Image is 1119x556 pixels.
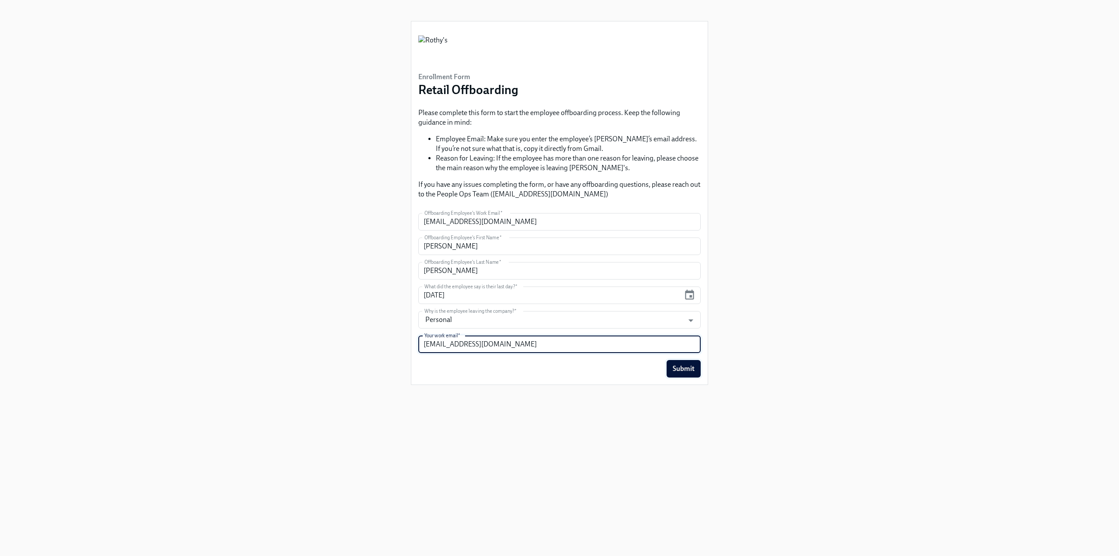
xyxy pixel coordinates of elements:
[418,287,680,304] input: MM/DD/YYYY
[436,154,701,173] li: Reason for Leaving: If the employee has more than one reason for leaving, please choose the main ...
[436,134,701,154] li: Employee Email: Make sure you enter the employee’s [PERSON_NAME]’s email address. If you’re not s...
[418,72,518,82] h6: Enrollment Form
[673,364,695,373] span: Submit
[418,82,518,98] h3: Retail Offboarding
[418,180,701,199] p: If you have any issues completing the form, or have any offboarding questions, please reach out t...
[418,108,701,127] p: Please complete this form to start the employee offboarding process. Keep the following guidance ...
[667,360,701,378] button: Submit
[418,35,448,62] img: Rothy's
[684,314,698,327] button: Open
